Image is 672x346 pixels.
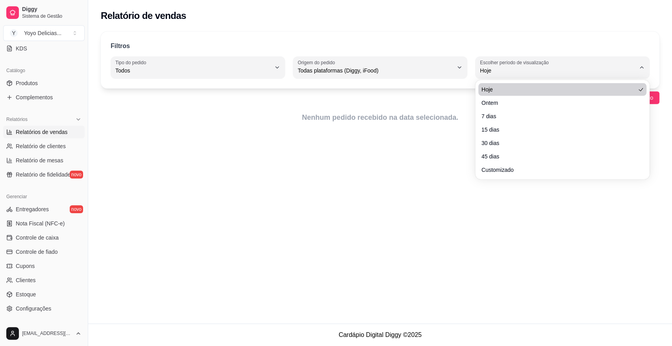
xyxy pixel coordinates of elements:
[16,93,53,101] span: Complementos
[10,29,18,37] span: Y
[101,112,659,123] article: Nenhum pedido recebido na data selecionada.
[3,64,85,77] div: Catálogo
[481,153,635,160] span: 45 dias
[481,126,635,134] span: 15 dias
[16,305,51,313] span: Configurações
[480,67,635,74] span: Hoje
[3,190,85,203] div: Gerenciar
[115,59,149,66] label: Tipo do pedido
[481,139,635,147] span: 30 dias
[16,79,38,87] span: Produtos
[16,45,27,52] span: KDS
[298,67,453,74] span: Todas plataformas (Diggy, iFood)
[298,59,337,66] label: Origem do pedido
[481,166,635,174] span: Customizado
[101,9,186,22] h2: Relatório de vendas
[16,142,66,150] span: Relatório de clientes
[111,41,130,51] p: Filtros
[24,29,61,37] div: Yoyo Delicias ...
[88,324,672,346] footer: Cardápio Digital Diggy © 2025
[22,330,72,337] span: [EMAIL_ADDRESS][DOMAIN_NAME]
[16,248,58,256] span: Controle de fiado
[16,234,59,242] span: Controle de caixa
[16,290,36,298] span: Estoque
[16,171,70,179] span: Relatório de fidelidade
[22,6,81,13] span: Diggy
[16,205,49,213] span: Entregadores
[16,156,63,164] span: Relatório de mesas
[16,276,36,284] span: Clientes
[6,116,28,123] span: Relatórios
[22,13,81,19] span: Sistema de Gestão
[3,25,85,41] button: Select a team
[480,59,551,66] label: Escolher período de visualização
[16,220,65,227] span: Nota Fiscal (NFC-e)
[115,67,271,74] span: Todos
[16,262,35,270] span: Cupons
[481,99,635,107] span: Ontem
[481,86,635,93] span: Hoje
[481,112,635,120] span: 7 dias
[16,128,68,136] span: Relatórios de vendas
